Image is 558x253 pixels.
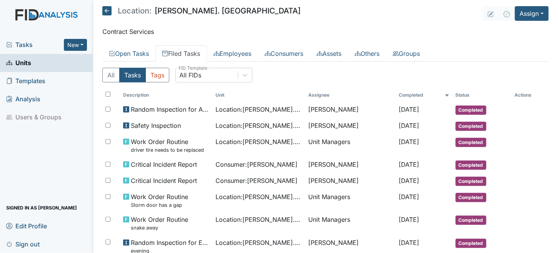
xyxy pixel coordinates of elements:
span: Safety Inspection [131,121,181,130]
small: snake away [131,224,188,231]
span: [DATE] [399,239,419,246]
a: Employees [207,45,258,62]
a: Consumers [258,45,310,62]
span: [DATE] [399,177,419,184]
span: Location : [PERSON_NAME]. [GEOGRAPHIC_DATA] [216,137,302,146]
span: Completed [456,216,486,225]
span: Location : [PERSON_NAME]. [GEOGRAPHIC_DATA] [216,105,302,114]
th: Toggle SortBy [120,89,212,102]
span: Critical Incident Report [131,176,197,185]
span: Work Order Routine Storm door has a gap [131,192,188,209]
td: [PERSON_NAME] [305,157,396,173]
span: Analysis [6,93,40,105]
td: [PERSON_NAME] [305,118,396,134]
span: Location : [PERSON_NAME]. [GEOGRAPHIC_DATA] [216,192,302,201]
td: [PERSON_NAME] [305,102,396,118]
td: Unit Managers [305,189,396,212]
th: Assignee [305,89,396,102]
span: Units [6,57,31,69]
a: Tasks [6,40,64,49]
button: All [102,68,120,82]
span: Consumer : [PERSON_NAME] [216,160,298,169]
th: Actions [512,89,549,102]
span: [DATE] [399,193,419,201]
th: Toggle SortBy [213,89,305,102]
td: [PERSON_NAME] [305,173,396,189]
span: [DATE] [399,161,419,168]
button: New [64,39,87,51]
button: Tasks [119,68,146,82]
a: Filed Tasks [155,45,207,62]
span: [DATE] [399,138,419,146]
a: Others [348,45,386,62]
small: driver tire needs to be replaced [131,146,204,154]
small: Storm door has a gap [131,201,188,209]
span: Edit Profile [6,220,47,232]
span: Work Order Routine driver tire needs to be replaced [131,137,204,154]
span: Templates [6,75,45,87]
span: Completed [456,177,486,186]
span: [DATE] [399,216,419,223]
th: Toggle SortBy [453,89,512,102]
span: Location: [118,7,152,15]
div: All FIDs [180,70,202,80]
span: Completed [456,106,486,115]
span: Work Order Routine snake away [131,215,188,231]
span: [DATE] [399,122,419,129]
span: Completed [456,122,486,131]
span: Location : [PERSON_NAME]. [GEOGRAPHIC_DATA] [216,215,302,224]
input: Toggle All Rows Selected [105,92,110,97]
span: Consumer : [PERSON_NAME] [216,176,298,185]
span: Completed [456,239,486,248]
a: Groups [386,45,427,62]
p: Contract Services [102,27,549,36]
button: Assign [515,6,549,21]
span: [DATE] [399,106,419,113]
h5: [PERSON_NAME]. [GEOGRAPHIC_DATA] [102,6,301,15]
span: Completed [456,161,486,170]
a: Assets [310,45,348,62]
button: Tags [145,68,169,82]
span: Location : [PERSON_NAME]. [GEOGRAPHIC_DATA] [216,238,302,247]
span: Critical Incident Report [131,160,197,169]
td: Unit Managers [305,134,396,157]
th: Toggle SortBy [396,89,453,102]
span: Location : [PERSON_NAME]. [GEOGRAPHIC_DATA] [216,121,302,130]
div: Type filter [102,68,169,82]
td: Unit Managers [305,212,396,235]
span: Completed [456,138,486,147]
span: Sign out [6,238,40,250]
span: Random Inspection for Afternoon [131,105,209,114]
span: Completed [456,193,486,202]
span: Signed in as [PERSON_NAME] [6,202,77,214]
a: Open Tasks [102,45,155,62]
